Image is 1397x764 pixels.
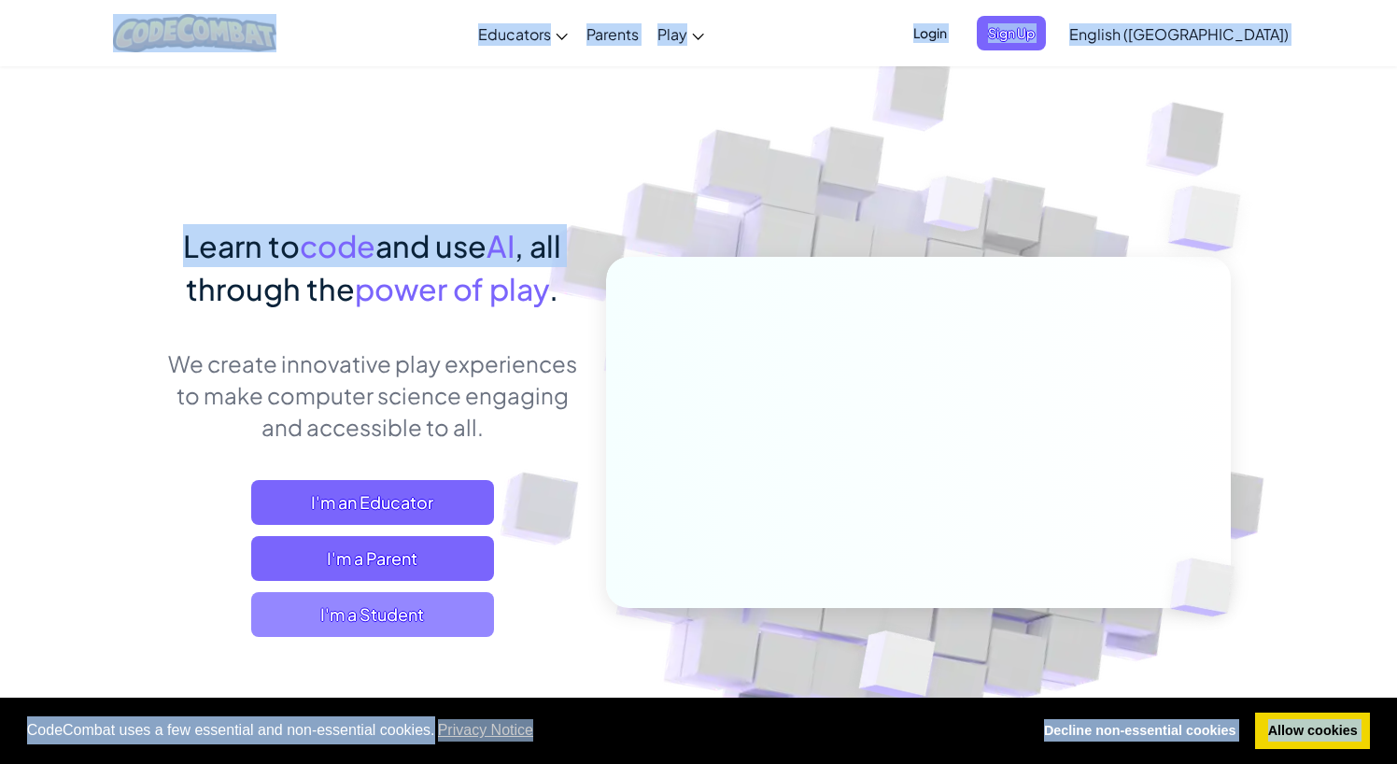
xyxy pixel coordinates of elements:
span: AI [487,227,515,264]
span: Play [657,24,687,44]
a: Educators [469,8,577,59]
span: and use [375,227,487,264]
a: deny cookies [1031,713,1249,750]
img: Overlap cubes [1131,140,1292,298]
span: power of play [355,270,549,307]
img: Overlap cubes [1139,519,1279,656]
button: I'm a Student [251,592,494,637]
img: CodeCombat logo [113,14,276,52]
img: Overlap cubes [889,139,1023,278]
a: I'm a Parent [251,536,494,581]
span: CodeCombat uses a few essential and non-essential cookies. [27,716,1017,744]
a: English ([GEOGRAPHIC_DATA]) [1060,8,1298,59]
button: Sign Up [977,16,1046,50]
span: . [549,270,558,307]
span: Educators [478,24,551,44]
img: Overlap cubes [813,591,981,746]
a: I'm an Educator [251,480,494,525]
a: allow cookies [1255,713,1370,750]
button: Login [902,16,958,50]
a: learn more about cookies [435,716,537,744]
span: English ([GEOGRAPHIC_DATA]) [1069,24,1289,44]
span: Learn to [183,227,300,264]
a: Play [648,8,713,59]
p: We create innovative play experiences to make computer science engaging and accessible to all. [166,347,578,443]
a: Parents [577,8,648,59]
span: code [300,227,375,264]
